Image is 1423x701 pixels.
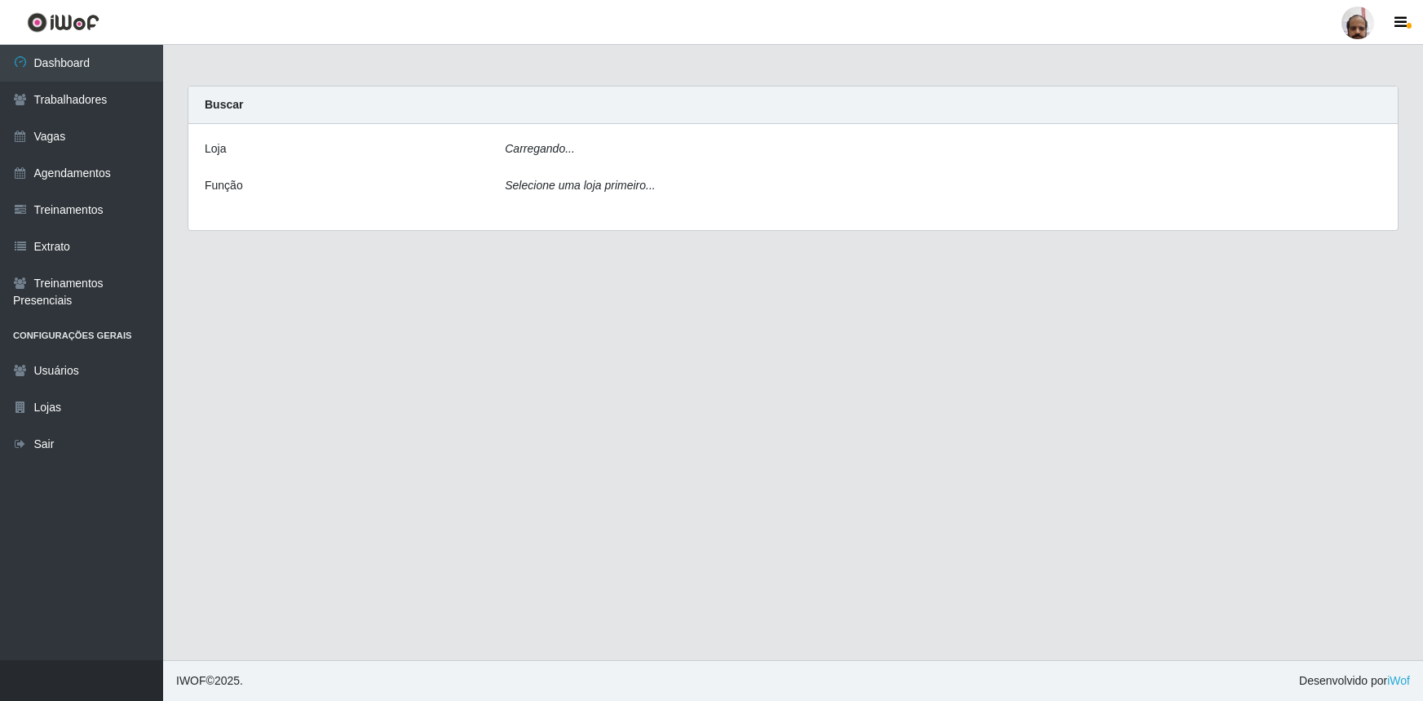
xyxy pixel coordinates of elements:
[27,12,99,33] img: CoreUI Logo
[505,179,655,192] i: Selecione uma loja primeiro...
[1299,672,1410,690] span: Desenvolvido por
[205,177,243,194] label: Função
[1387,674,1410,687] a: iWof
[505,142,575,155] i: Carregando...
[176,672,243,690] span: © 2025 .
[176,674,206,687] span: IWOF
[205,140,226,158] label: Loja
[205,98,243,111] strong: Buscar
